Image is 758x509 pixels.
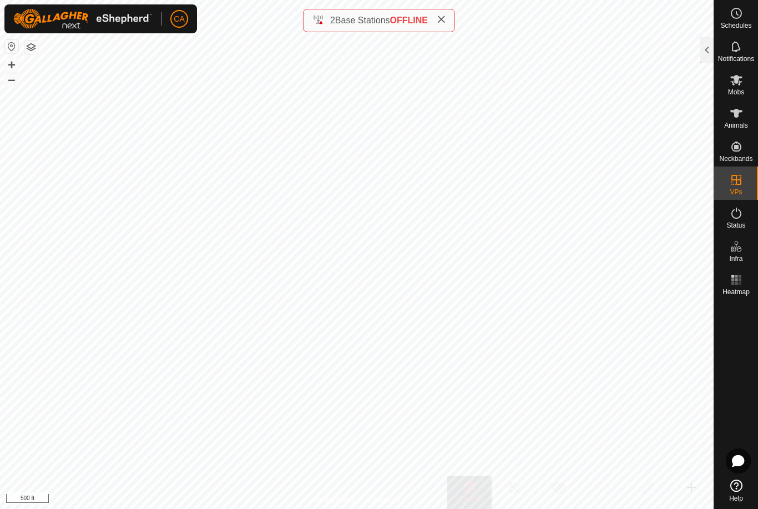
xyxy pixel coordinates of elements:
a: Contact Us [368,495,401,505]
img: Gallagher Logo [13,9,152,29]
span: Schedules [720,22,751,29]
span: Neckbands [719,155,752,162]
span: Help [729,495,743,502]
span: Mobs [728,89,744,95]
span: Heatmap [722,289,750,295]
span: Infra [729,255,742,262]
span: Animals [724,122,748,129]
span: 2 [330,16,335,25]
span: OFFLINE [390,16,428,25]
span: VPs [730,189,742,195]
span: Notifications [718,56,754,62]
a: Help [714,475,758,506]
span: Status [726,222,745,229]
a: Privacy Policy [313,495,355,505]
span: CA [174,13,184,25]
button: Map Layers [24,41,38,54]
button: + [5,58,18,72]
button: – [5,73,18,86]
button: Reset Map [5,40,18,53]
span: Base Stations [335,16,390,25]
